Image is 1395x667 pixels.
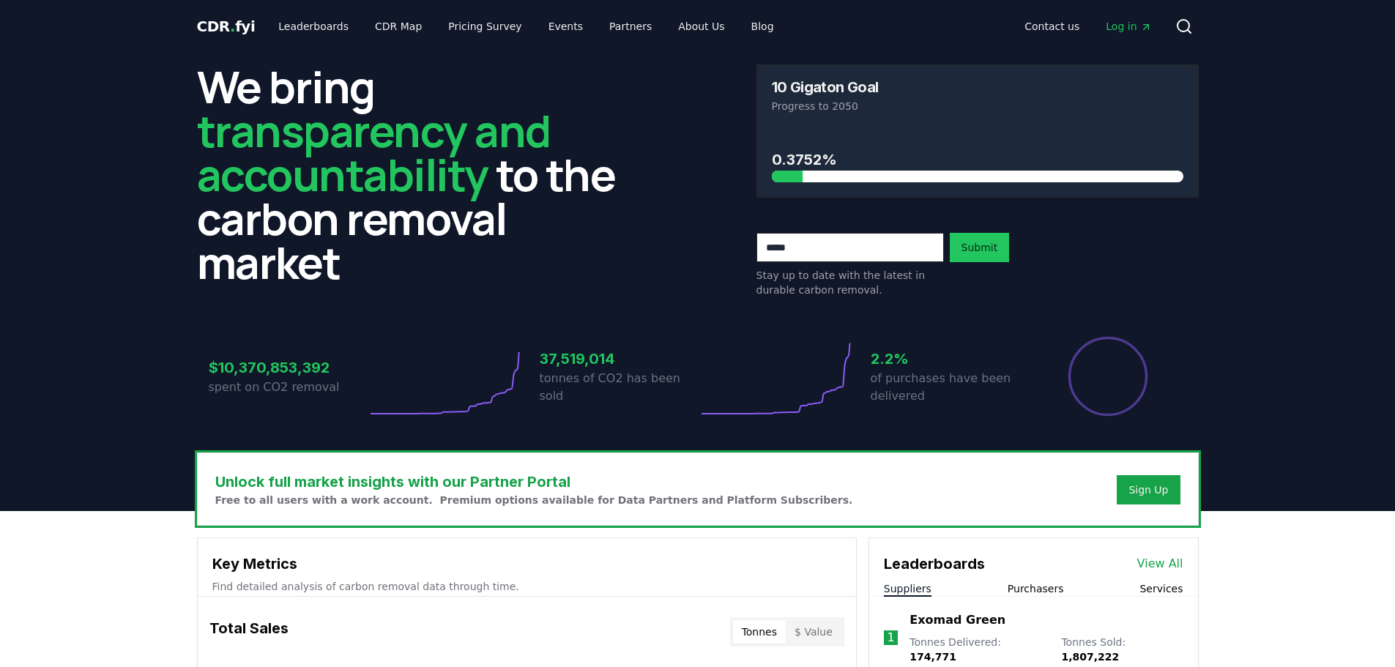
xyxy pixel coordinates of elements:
a: Sign Up [1128,482,1168,497]
p: Tonnes Delivered : [909,635,1046,664]
p: of purchases have been delivered [871,370,1029,405]
div: Percentage of sales delivered [1067,335,1149,417]
h3: Key Metrics [212,553,841,575]
a: About Us [666,13,736,40]
button: Tonnes [733,620,786,644]
h3: Leaderboards [884,553,985,575]
p: Tonnes Sold : [1061,635,1183,664]
a: View All [1137,555,1183,573]
a: CDR.fyi [197,16,256,37]
a: Blog [740,13,786,40]
p: spent on CO2 removal [209,379,367,396]
h3: 37,519,014 [540,348,698,370]
h2: We bring to the carbon removal market [197,64,639,284]
span: 1,807,222 [1061,651,1119,663]
a: Log in [1094,13,1163,40]
h3: 10 Gigaton Goal [772,80,879,94]
a: Pricing Survey [436,13,533,40]
a: Exomad Green [909,611,1005,629]
h3: 0.3752% [772,149,1183,171]
span: CDR fyi [197,18,256,35]
h3: $10,370,853,392 [209,357,367,379]
h3: Unlock full market insights with our Partner Portal [215,471,853,493]
span: . [230,18,235,35]
nav: Main [267,13,785,40]
span: Log in [1106,19,1151,34]
p: Find detailed analysis of carbon removal data through time. [212,579,841,594]
button: $ Value [786,620,841,644]
span: 174,771 [909,651,956,663]
h3: Total Sales [209,617,289,646]
p: Progress to 2050 [772,99,1183,113]
a: CDR Map [363,13,434,40]
a: Events [537,13,595,40]
a: Partners [598,13,663,40]
p: tonnes of CO2 has been sold [540,370,698,405]
button: Sign Up [1117,475,1180,504]
span: transparency and accountability [197,100,551,204]
button: Submit [950,233,1010,262]
a: Contact us [1013,13,1091,40]
a: Leaderboards [267,13,360,40]
p: Stay up to date with the latest in durable carbon removal. [756,268,944,297]
button: Services [1139,581,1183,596]
nav: Main [1013,13,1163,40]
button: Suppliers [884,581,931,596]
p: 1 [887,629,894,646]
p: Free to all users with a work account. Premium options available for Data Partners and Platform S... [215,493,853,507]
button: Purchasers [1008,581,1064,596]
h3: 2.2% [871,348,1029,370]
